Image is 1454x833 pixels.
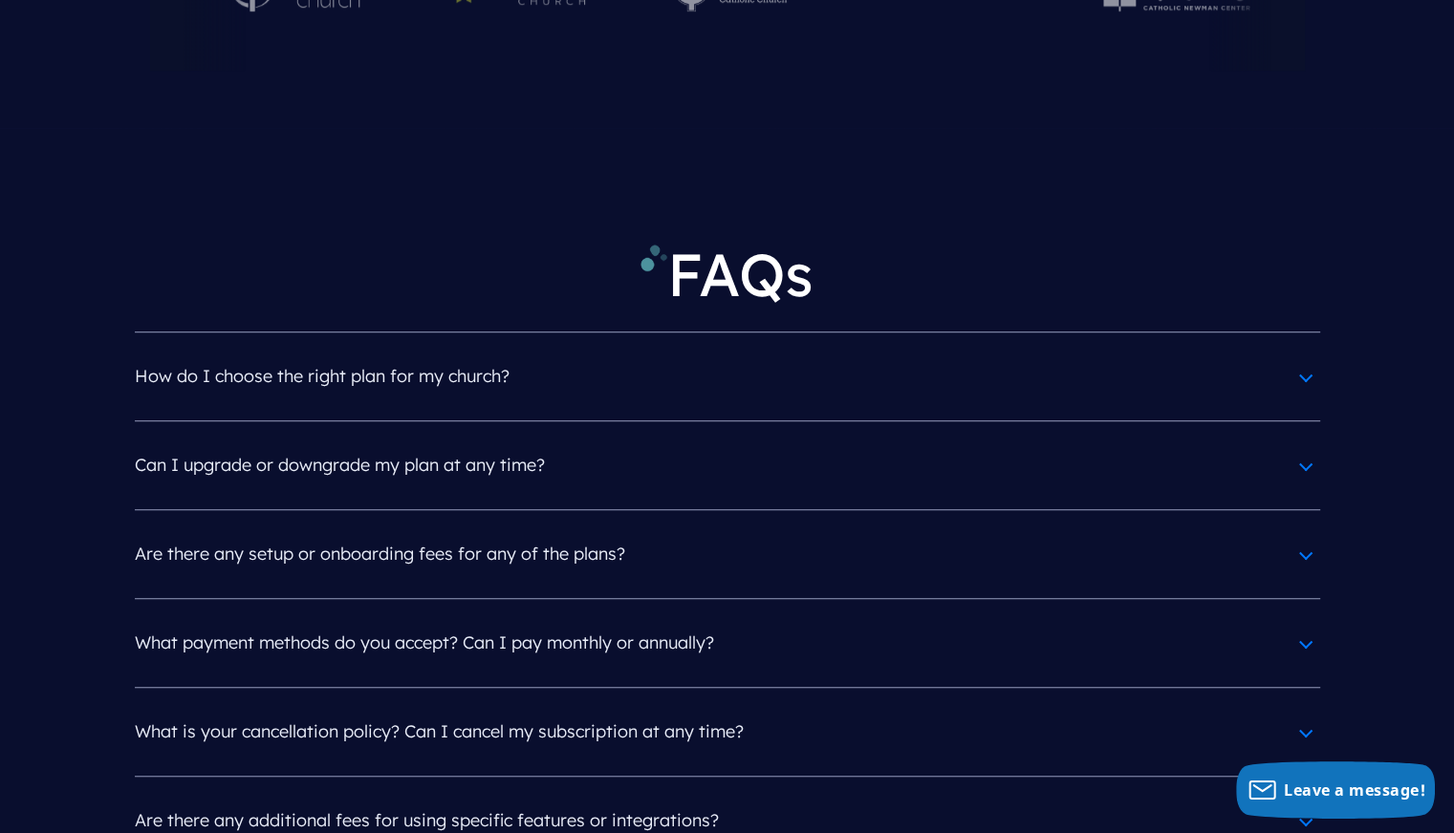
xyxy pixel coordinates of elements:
h4: Are there any setup or onboarding fees for any of the plans? [135,529,1320,579]
h2: FAQs [135,224,1320,331]
h4: Can I upgrade or downgrade my plan at any time? [135,440,1320,490]
span: Leave a message! [1284,780,1425,801]
h4: How do I choose the right plan for my church? [135,352,1320,401]
button: Leave a message! [1236,761,1435,819]
h4: What payment methods do you accept? Can I pay monthly or annually? [135,618,1320,668]
h4: What is your cancellation policy? Can I cancel my subscription at any time? [135,707,1320,757]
